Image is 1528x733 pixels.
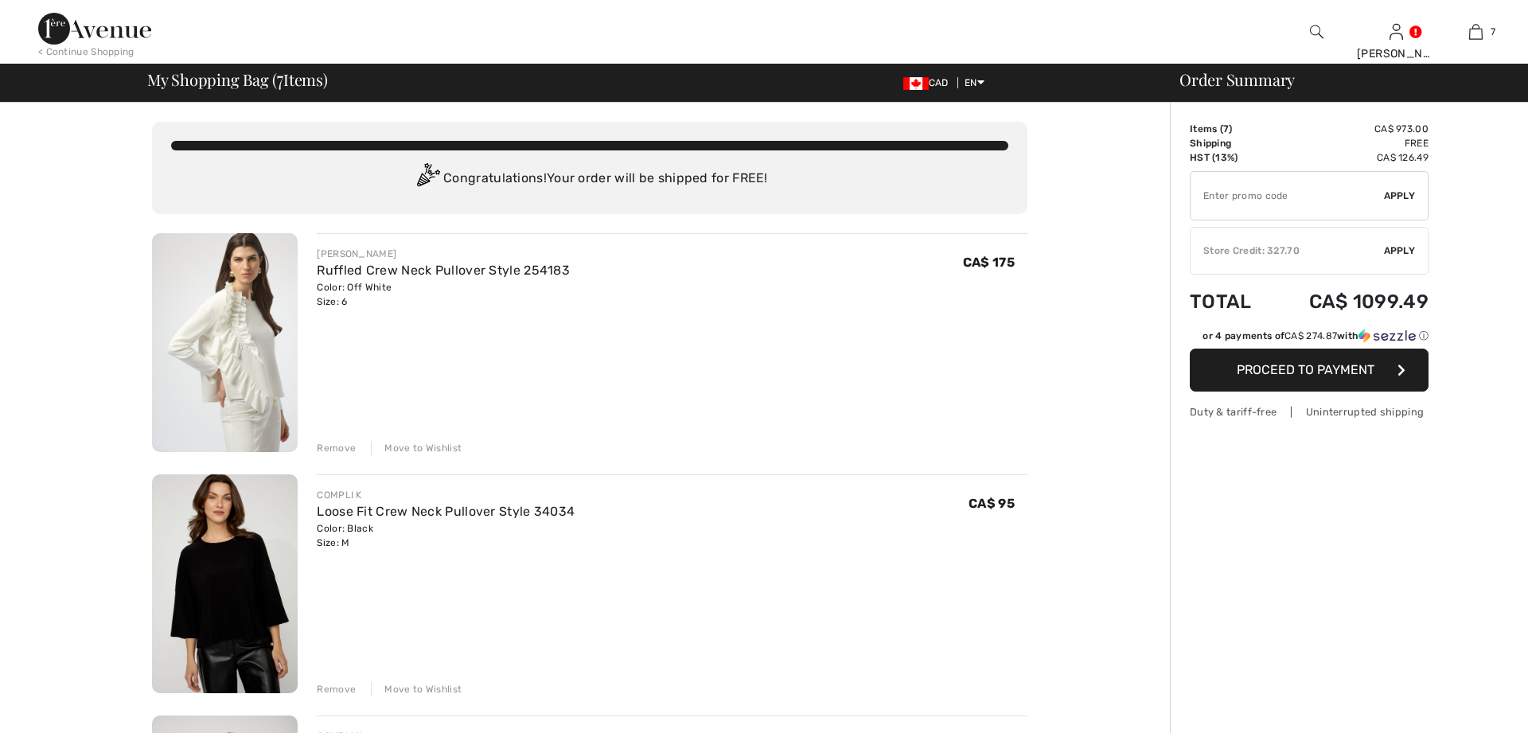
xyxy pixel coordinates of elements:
[317,488,575,502] div: COMPLI K
[317,441,356,455] div: Remove
[1190,329,1429,349] div: or 4 payments ofCA$ 274.87withSezzle Click to learn more about Sezzle
[371,682,462,696] div: Move to Wishlist
[965,77,984,88] span: EN
[1357,45,1435,62] div: [PERSON_NAME]
[969,496,1015,511] span: CA$ 95
[1190,150,1271,165] td: HST (13%)
[1191,244,1384,258] div: Store Credit: 327.70
[1310,22,1323,41] img: search the website
[1190,349,1429,392] button: Proceed to Payment
[1203,329,1429,343] div: or 4 payments of with
[152,474,298,693] img: Loose Fit Crew Neck Pullover Style 34034
[1384,189,1416,203] span: Apply
[1237,362,1374,377] span: Proceed to Payment
[963,255,1015,270] span: CA$ 175
[38,13,151,45] img: 1ère Avenue
[1190,122,1271,136] td: Items ( )
[1271,136,1429,150] td: Free
[317,521,575,550] div: Color: Black Size: M
[1191,172,1384,220] input: Promo code
[1284,330,1337,341] span: CA$ 274.87
[1390,22,1403,41] img: My Info
[317,504,575,519] a: Loose Fit Crew Neck Pullover Style 34034
[1469,22,1483,41] img: My Bag
[1358,329,1416,343] img: Sezzle
[317,247,570,261] div: [PERSON_NAME]
[147,72,328,88] span: My Shopping Bag ( Items)
[903,77,955,88] span: CAD
[277,68,283,88] span: 7
[1271,122,1429,136] td: CA$ 973.00
[1491,25,1495,39] span: 7
[1384,244,1416,258] span: Apply
[317,280,570,309] div: Color: Off White Size: 6
[171,163,1008,195] div: Congratulations! Your order will be shipped for FREE!
[317,682,356,696] div: Remove
[152,233,298,452] img: Ruffled Crew Neck Pullover Style 254183
[1160,72,1518,88] div: Order Summary
[1190,275,1271,329] td: Total
[1190,136,1271,150] td: Shipping
[1223,123,1229,135] span: 7
[1390,24,1403,39] a: Sign In
[1271,150,1429,165] td: CA$ 126.49
[1436,22,1514,41] a: 7
[411,163,443,195] img: Congratulation2.svg
[903,77,929,90] img: Canadian Dollar
[371,441,462,455] div: Move to Wishlist
[317,263,570,278] a: Ruffled Crew Neck Pullover Style 254183
[1190,404,1429,419] div: Duty & tariff-free | Uninterrupted shipping
[38,45,134,59] div: < Continue Shopping
[1271,275,1429,329] td: CA$ 1099.49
